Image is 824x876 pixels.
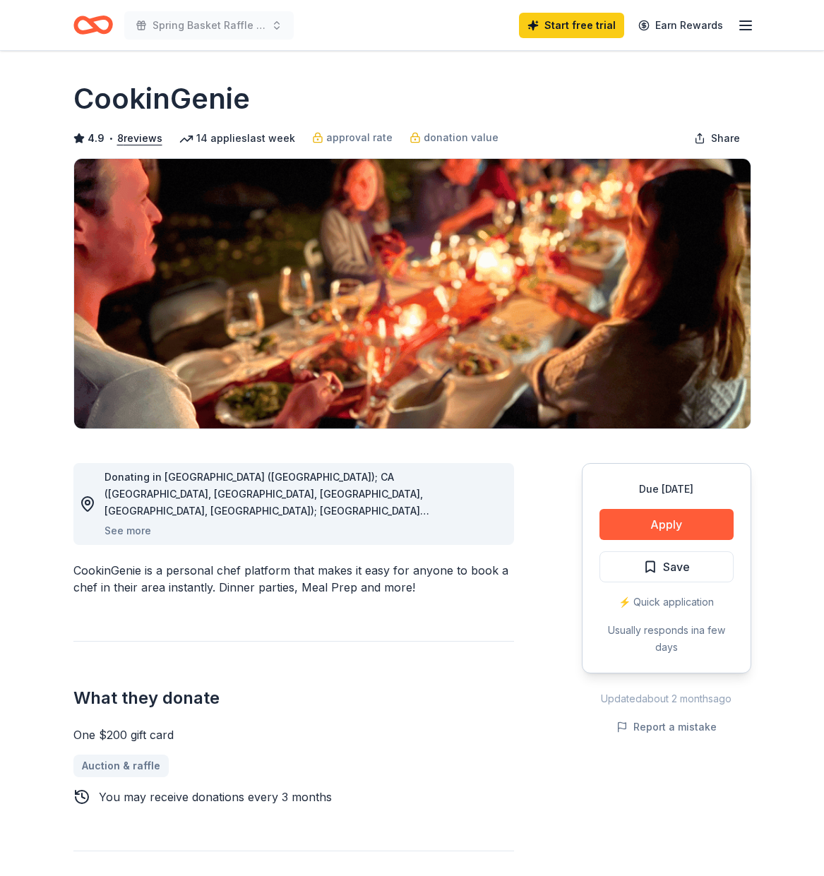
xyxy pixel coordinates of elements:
a: Earn Rewards [630,13,732,38]
span: • [108,133,113,144]
button: Spring Basket Raffle Auction [124,11,294,40]
a: approval rate [312,129,393,146]
span: Share [711,130,740,147]
h1: CookinGenie [73,79,250,119]
div: One $200 gift card [73,726,514,743]
button: Apply [599,509,734,540]
span: Spring Basket Raffle Auction [153,17,265,34]
h2: What they donate [73,687,514,709]
div: Updated about 2 months ago [582,690,751,707]
button: Report a mistake [616,719,717,736]
button: Share [683,124,751,152]
span: donation value [424,129,498,146]
a: Start free trial [519,13,624,38]
button: 8reviews [117,130,162,147]
button: See more [105,522,151,539]
span: 4.9 [88,130,105,147]
div: ⚡️ Quick application [599,594,734,611]
div: CookinGenie is a personal chef platform that makes it easy for anyone to book a chef in their are... [73,562,514,596]
a: donation value [410,129,498,146]
a: Auction & raffle [73,755,169,777]
div: Usually responds in a few days [599,622,734,656]
span: Donating in [GEOGRAPHIC_DATA] ([GEOGRAPHIC_DATA]); CA ([GEOGRAPHIC_DATA], [GEOGRAPHIC_DATA], [GEO... [105,471,479,822]
span: approval rate [326,129,393,146]
a: Home [73,8,113,42]
div: Due [DATE] [599,481,734,498]
span: Save [663,558,690,576]
button: Save [599,551,734,582]
img: Image for CookinGenie [74,159,751,428]
div: 14 applies last week [179,130,295,147]
div: You may receive donations every 3 months [99,788,332,805]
